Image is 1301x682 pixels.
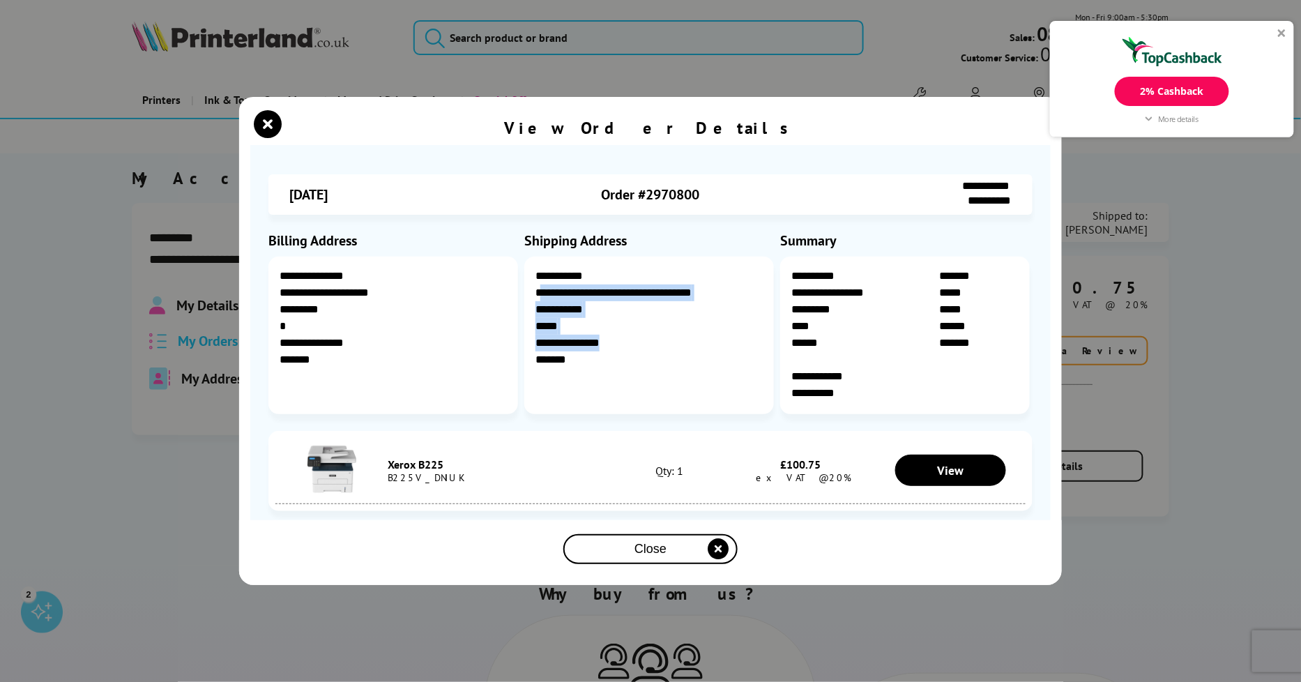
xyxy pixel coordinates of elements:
span: Close [634,542,667,556]
span: Order #2970800 [601,185,699,204]
span: £100.75 [780,457,821,471]
div: B225V_DNIUK [388,471,613,484]
a: View [895,455,1007,486]
span: View [937,462,964,478]
div: Xerox B225 [388,457,613,471]
div: Billing Address [268,232,521,250]
img: Xerox B225 [307,445,356,494]
div: Summary [780,232,1033,250]
div: View Order Details [504,117,797,139]
span: [DATE] [289,185,328,204]
div: Shipping Address [524,232,777,250]
button: close modal [563,534,738,564]
span: ex VAT @20% [750,471,852,484]
div: Qty: 1 [613,464,725,478]
button: close modal [257,114,278,135]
